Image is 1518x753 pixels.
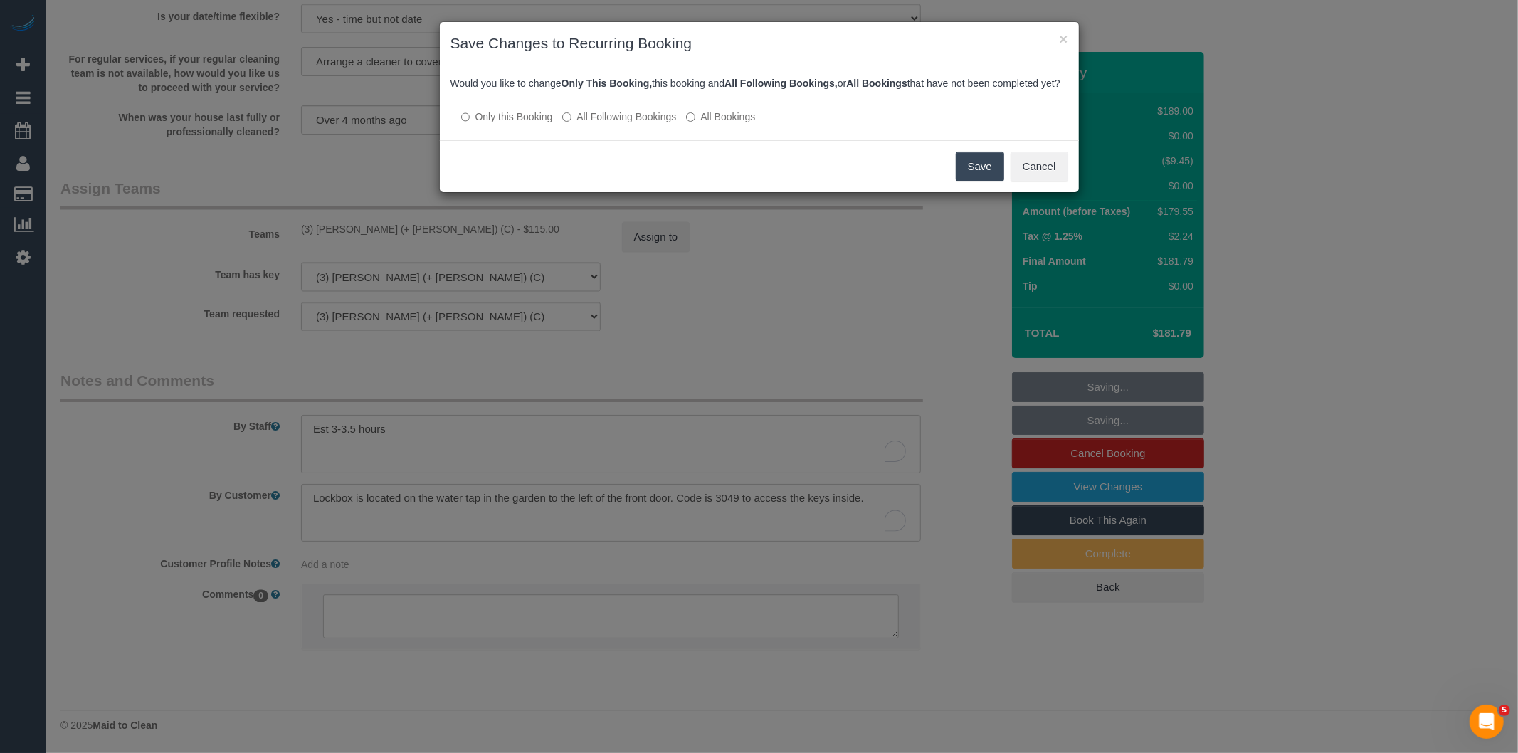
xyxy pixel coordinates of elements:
[450,33,1068,54] h3: Save Changes to Recurring Booking
[1059,31,1068,46] button: ×
[724,78,838,89] b: All Following Bookings,
[1470,705,1504,739] iframe: Intercom live chat
[562,112,571,122] input: All Following Bookings
[956,152,1004,181] button: Save
[846,78,907,89] b: All Bookings
[562,110,676,124] label: This and all the bookings after it will be changed.
[450,76,1068,90] p: Would you like to change this booking and or that have not been completed yet?
[1499,705,1510,716] span: 5
[562,78,653,89] b: Only This Booking,
[1011,152,1068,181] button: Cancel
[461,112,470,122] input: Only this Booking
[686,112,695,122] input: All Bookings
[461,110,553,124] label: All other bookings in the series will remain the same.
[686,110,755,124] label: All bookings that have not been completed yet will be changed.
